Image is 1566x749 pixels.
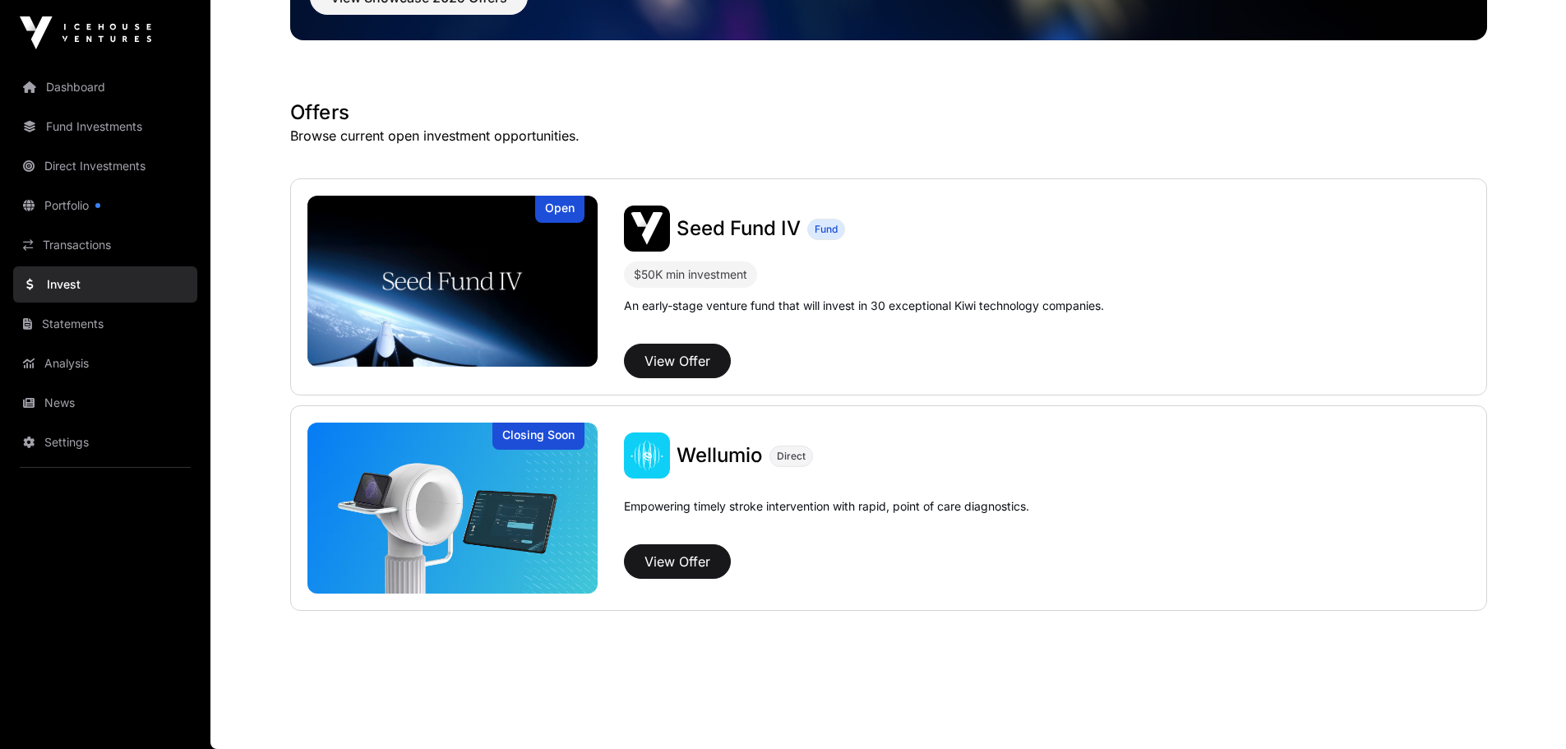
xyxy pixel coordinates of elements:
[624,344,731,378] button: View Offer
[13,345,197,381] a: Analysis
[13,187,197,224] a: Portfolio
[13,109,197,145] a: Fund Investments
[1484,670,1566,749] iframe: Chat Widget
[13,227,197,263] a: Transactions
[290,99,1487,126] h1: Offers
[634,265,747,284] div: $50K min investment
[815,223,838,236] span: Fund
[307,423,598,594] a: WellumioClosing Soon
[307,196,598,367] img: Seed Fund IV
[535,196,584,223] div: Open
[624,498,1029,538] p: Empowering timely stroke intervention with rapid, point of care diagnostics.
[624,432,670,479] img: Wellumio
[677,216,801,240] span: Seed Fund IV
[677,442,763,469] a: Wellumio
[677,215,801,242] a: Seed Fund IV
[13,148,197,184] a: Direct Investments
[13,69,197,105] a: Dashboard
[677,443,763,467] span: Wellumio
[13,424,197,460] a: Settings
[777,450,806,463] span: Direct
[13,385,197,421] a: News
[13,266,197,303] a: Invest
[20,16,151,49] img: Icehouse Ventures Logo
[624,544,731,579] button: View Offer
[13,306,197,342] a: Statements
[492,423,584,450] div: Closing Soon
[624,206,670,252] img: Seed Fund IV
[307,196,598,367] a: Seed Fund IVOpen
[290,126,1487,146] p: Browse current open investment opportunities.
[307,423,598,594] img: Wellumio
[624,261,757,288] div: $50K min investment
[624,298,1104,314] p: An early-stage venture fund that will invest in 30 exceptional Kiwi technology companies.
